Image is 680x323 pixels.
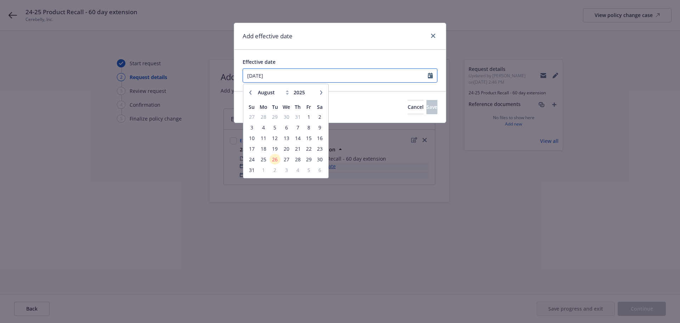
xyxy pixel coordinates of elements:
span: 9 [315,123,325,132]
span: 25 [258,155,268,164]
span: 1 [258,166,268,174]
button: Save [426,100,437,114]
span: 26 [270,155,280,164]
a: close [429,32,437,40]
td: 1 [257,165,269,175]
span: 31 [247,166,256,174]
td: 6 [314,165,325,175]
span: 6 [315,166,325,174]
span: Save [426,104,437,110]
span: 24 [247,155,256,164]
span: Sa [317,104,323,110]
td: 4 [292,165,303,175]
span: 14 [293,134,302,143]
td: 17 [246,143,257,154]
span: 10 [247,134,256,143]
td: 31 [246,165,257,175]
span: 28 [293,155,302,164]
td: 28 [257,111,269,122]
td: 20 [280,143,292,154]
span: Mo [260,104,267,110]
td: 19 [270,143,280,154]
button: Cancel [408,100,424,114]
span: 23 [315,144,325,153]
td: 26 [270,154,280,165]
td: 2 [270,165,280,175]
span: Effective date [243,59,276,65]
td: 13 [280,133,292,143]
span: 30 [281,112,291,121]
td: 10 [246,133,257,143]
span: 7 [293,123,302,132]
span: 4 [258,123,268,132]
span: 27 [281,155,291,164]
span: 6 [281,123,291,132]
span: Fr [306,104,311,110]
span: 22 [304,144,313,153]
span: 20 [281,144,291,153]
td: 16 [314,133,325,143]
td: 25 [257,154,269,165]
td: 27 [246,111,257,122]
input: MM/DD/YYYY [243,69,428,82]
td: 15 [303,133,314,143]
span: We [283,104,290,110]
td: 4 [257,122,269,133]
span: 21 [293,144,302,153]
td: 14 [292,133,303,143]
td: 11 [257,133,269,143]
td: 2 [314,111,325,122]
span: 8 [304,123,313,132]
h1: Add effective date [243,32,293,41]
span: Cancel [408,104,424,110]
span: 27 [247,112,256,121]
span: 2 [270,166,280,174]
span: 3 [247,123,256,132]
td: 22 [303,143,314,154]
span: 28 [258,112,268,121]
td: 29 [270,111,280,122]
td: 30 [314,154,325,165]
span: 15 [304,134,313,143]
td: 6 [280,122,292,133]
span: 31 [293,112,302,121]
td: 31 [292,111,303,122]
span: 29 [304,155,313,164]
span: Su [249,104,255,110]
td: 1 [303,111,314,122]
span: 29 [270,112,280,121]
td: 21 [292,143,303,154]
span: 4 [293,166,302,174]
td: 3 [280,165,292,175]
td: 18 [257,143,269,154]
td: 28 [292,154,303,165]
svg: Calendar [428,73,433,78]
td: 3 [246,122,257,133]
span: 30 [315,155,325,164]
span: 5 [304,166,313,174]
span: 11 [258,134,268,143]
span: Th [295,104,301,110]
span: Tu [272,104,278,110]
span: 5 [270,123,280,132]
span: 17 [247,144,256,153]
td: 24 [246,154,257,165]
span: 1 [304,112,313,121]
td: 30 [280,111,292,122]
td: 5 [303,165,314,175]
td: 23 [314,143,325,154]
td: 8 [303,122,314,133]
span: 19 [270,144,280,153]
span: 18 [258,144,268,153]
td: 27 [280,154,292,165]
td: 29 [303,154,314,165]
span: 3 [281,166,291,174]
span: 13 [281,134,291,143]
td: 7 [292,122,303,133]
td: 9 [314,122,325,133]
span: 2 [315,112,325,121]
td: 12 [270,133,280,143]
td: 5 [270,122,280,133]
span: 12 [270,134,280,143]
